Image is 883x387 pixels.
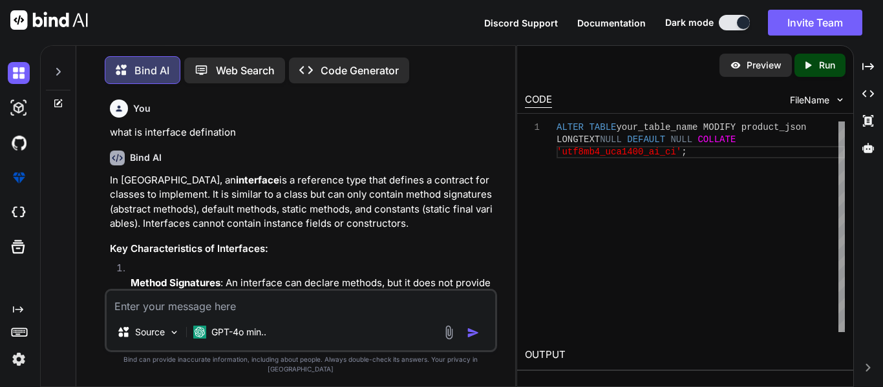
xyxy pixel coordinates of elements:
[627,134,665,145] span: DEFAULT
[236,174,279,186] strong: interface
[193,326,206,339] img: GPT-4o mini
[8,62,30,84] img: darkChat
[134,63,169,78] p: Bind AI
[110,242,495,256] h3: Key Characteristics of Interfaces:
[600,134,622,145] span: NULL
[10,10,88,30] img: Bind AI
[8,97,30,119] img: darkAi-studio
[8,202,30,224] img: cloudideIcon
[557,134,600,145] span: LONGTEXT
[135,326,165,339] p: Source
[577,16,646,30] button: Documentation
[130,151,162,164] h6: Bind AI
[730,59,741,71] img: preview
[211,326,266,339] p: GPT-4o min..
[768,10,862,36] button: Invite Team
[110,125,495,140] p: what is interface defination
[697,134,736,145] span: COLLATE
[131,277,220,289] strong: Method Signatures
[105,355,497,374] p: Bind can provide inaccurate information, including about people. Always double-check its answers....
[110,173,495,231] p: In [GEOGRAPHIC_DATA], an is a reference type that defines a contract for classes to implement. It...
[484,16,558,30] button: Discord Support
[589,122,616,132] span: TABLE
[790,94,829,107] span: FileName
[747,59,782,72] p: Preview
[321,63,399,78] p: Code Generator
[131,276,495,320] p: : An interface can declare methods, but it does not provide the implementation for those methods....
[665,16,714,29] span: Dark mode
[467,326,480,339] img: icon
[441,325,456,340] img: attachment
[8,132,30,154] img: githubDark
[484,17,558,28] span: Discord Support
[670,134,692,145] span: NULL
[8,167,30,189] img: premium
[133,102,151,115] h6: You
[819,59,835,72] p: Run
[525,121,540,134] div: 1
[8,348,30,370] img: settings
[577,17,646,28] span: Documentation
[616,122,806,132] span: your_table_name MODIFY product_json
[525,92,552,108] div: CODE
[557,147,681,157] span: 'utf8mb4_uca1400_ai_ci'
[517,340,853,370] h2: OUTPUT
[169,327,180,338] img: Pick Models
[835,94,846,105] img: chevron down
[681,147,686,157] span: ;
[557,122,584,132] span: ALTER
[216,63,275,78] p: Web Search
